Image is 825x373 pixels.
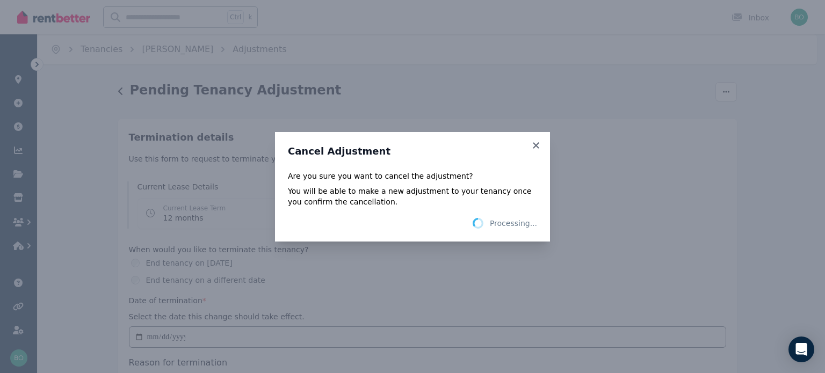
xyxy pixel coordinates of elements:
div: Open Intercom Messenger [788,337,814,362]
p: Are you sure you want to cancel the adjustment? [288,171,537,181]
p: The Trend Micro Maximum Security settings have been synced to the Trend Micro Toolbar. [4,25,167,45]
span: Processing... [490,218,537,229]
h3: Cancel Adjustment [288,145,537,158]
p: You will be able to make a new adjustment to your tenancy once you confirm the cancellation. [288,186,537,207]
